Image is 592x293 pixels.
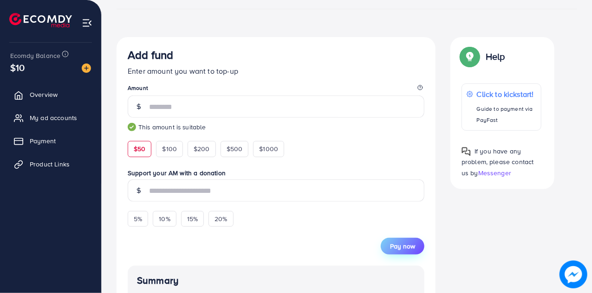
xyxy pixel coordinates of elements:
span: Payment [30,136,56,146]
span: 15% [187,214,198,223]
span: $200 [194,144,210,153]
span: $100 [162,144,177,153]
span: If you have any problem, please contact us by [462,146,534,177]
a: Overview [7,85,94,104]
span: 5% [134,214,142,223]
span: Pay now [390,242,415,251]
img: image [82,64,91,73]
button: Pay now [381,238,424,255]
img: image [559,261,587,288]
span: $500 [227,144,243,153]
img: guide [128,123,136,131]
img: menu [82,18,92,28]
a: Product Links [7,155,94,173]
img: Popup guide [462,48,478,65]
span: Overview [30,90,58,99]
span: Ecomdy Balance [10,51,60,60]
span: $1000 [259,144,278,153]
img: Popup guide [462,147,471,156]
h3: Add fund [128,48,173,62]
a: My ad accounts [7,108,94,127]
small: This amount is suitable [128,122,424,132]
label: Support your AM with a donation [128,168,424,178]
span: Product Links [30,159,70,169]
span: 20% [215,214,227,223]
p: Help [486,51,505,62]
span: $10 [10,61,25,74]
a: Payment [7,132,94,150]
img: logo [9,13,72,27]
h4: Summary [137,275,415,287]
span: $50 [134,144,145,153]
p: Enter amount you want to top-up [128,65,424,76]
p: Guide to payment via PayFast [477,103,536,126]
p: Click to kickstart! [477,89,536,100]
span: 10% [159,214,170,223]
span: Messenger [478,168,511,178]
span: My ad accounts [30,113,77,122]
legend: Amount [128,84,424,96]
